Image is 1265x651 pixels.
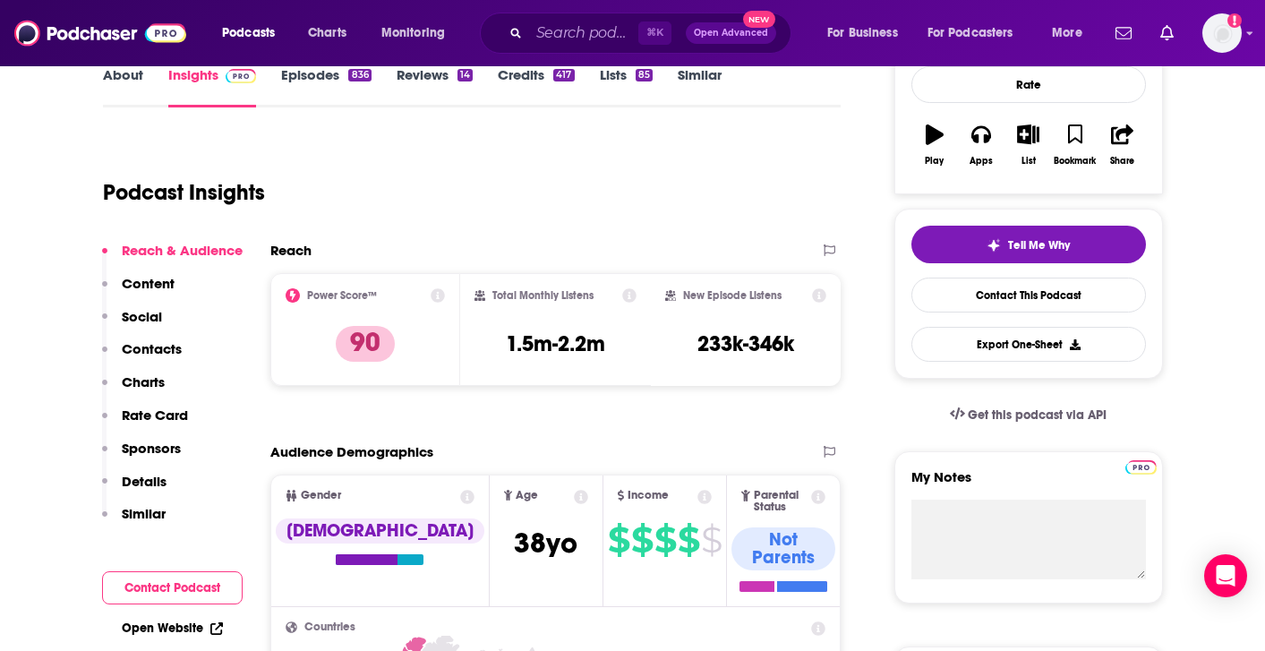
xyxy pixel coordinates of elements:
[1227,13,1242,28] svg: Add a profile image
[301,490,341,501] span: Gender
[102,340,182,373] button: Contacts
[492,289,594,302] h2: Total Monthly Listens
[516,490,538,501] span: Age
[701,526,722,554] span: $
[636,69,653,81] div: 85
[683,289,782,302] h2: New Episode Listens
[281,66,371,107] a: Episodes836
[209,19,298,47] button: open menu
[506,330,605,357] h3: 1.5m-2.2m
[304,621,355,633] span: Countries
[911,468,1146,500] label: My Notes
[122,621,223,636] a: Open Website
[911,278,1146,313] a: Contact This Podcast
[936,393,1122,437] a: Get this podcast via API
[1204,554,1247,597] div: Open Intercom Messenger
[498,66,574,107] a: Credits417
[102,505,166,538] button: Similar
[369,19,468,47] button: open menu
[916,19,1039,47] button: open menu
[14,16,186,50] img: Podchaser - Follow, Share and Rate Podcasts
[122,373,165,390] p: Charts
[927,21,1013,46] span: For Podcasters
[743,11,775,28] span: New
[270,443,433,460] h2: Audience Demographics
[103,179,265,206] h1: Podcast Insights
[270,242,312,259] h2: Reach
[102,440,181,473] button: Sponsors
[122,242,243,259] p: Reach & Audience
[697,330,794,357] h3: 233k-346k
[168,66,257,107] a: InsightsPodchaser Pro
[987,238,1001,253] img: tell me why sparkle
[1039,19,1105,47] button: open menu
[968,407,1107,423] span: Get this podcast via API
[911,113,958,177] button: Play
[497,13,808,54] div: Search podcasts, credits, & more...
[122,407,188,424] p: Rate Card
[553,69,574,81] div: 417
[1008,238,1070,253] span: Tell Me Why
[678,526,699,554] span: $
[529,19,638,47] input: Search podcasts, credits, & more...
[686,22,776,44] button: Open AdvancedNew
[122,308,162,325] p: Social
[1202,13,1242,53] button: Show profile menu
[1054,156,1096,167] div: Bookmark
[911,226,1146,263] button: tell me why sparkleTell Me Why
[514,526,577,561] span: 38 yo
[102,275,175,308] button: Content
[654,526,676,554] span: $
[1108,18,1139,48] a: Show notifications dropdown
[958,113,1004,177] button: Apps
[911,327,1146,362] button: Export One-Sheet
[381,21,445,46] span: Monitoring
[296,19,357,47] a: Charts
[608,526,629,554] span: $
[276,518,484,544] div: [DEMOGRAPHIC_DATA]
[694,29,768,38] span: Open Advanced
[122,473,167,490] p: Details
[638,21,671,45] span: ⌘ K
[1202,13,1242,53] img: User Profile
[102,473,167,506] button: Details
[308,21,346,46] span: Charts
[1125,458,1157,475] a: Pro website
[1110,156,1134,167] div: Share
[678,66,722,107] a: Similar
[122,340,182,357] p: Contacts
[1125,460,1157,475] img: Podchaser Pro
[103,66,143,107] a: About
[1021,156,1036,167] div: List
[1052,113,1098,177] button: Bookmark
[102,407,188,440] button: Rate Card
[815,19,920,47] button: open menu
[122,275,175,292] p: Content
[122,440,181,457] p: Sponsors
[754,490,808,513] span: Parental Status
[1202,13,1242,53] span: Logged in as autumncomm
[226,69,257,83] img: Podchaser Pro
[925,156,944,167] div: Play
[628,490,669,501] span: Income
[970,156,993,167] div: Apps
[102,242,243,275] button: Reach & Audience
[731,527,835,570] div: Not Parents
[222,21,275,46] span: Podcasts
[397,66,473,107] a: Reviews14
[1052,21,1082,46] span: More
[827,21,898,46] span: For Business
[1098,113,1145,177] button: Share
[911,66,1146,103] div: Rate
[1153,18,1181,48] a: Show notifications dropdown
[102,571,243,604] button: Contact Podcast
[336,326,395,362] p: 90
[102,373,165,407] button: Charts
[102,308,162,341] button: Social
[457,69,473,81] div: 14
[122,505,166,522] p: Similar
[307,289,377,302] h2: Power Score™
[348,69,371,81] div: 836
[631,526,653,554] span: $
